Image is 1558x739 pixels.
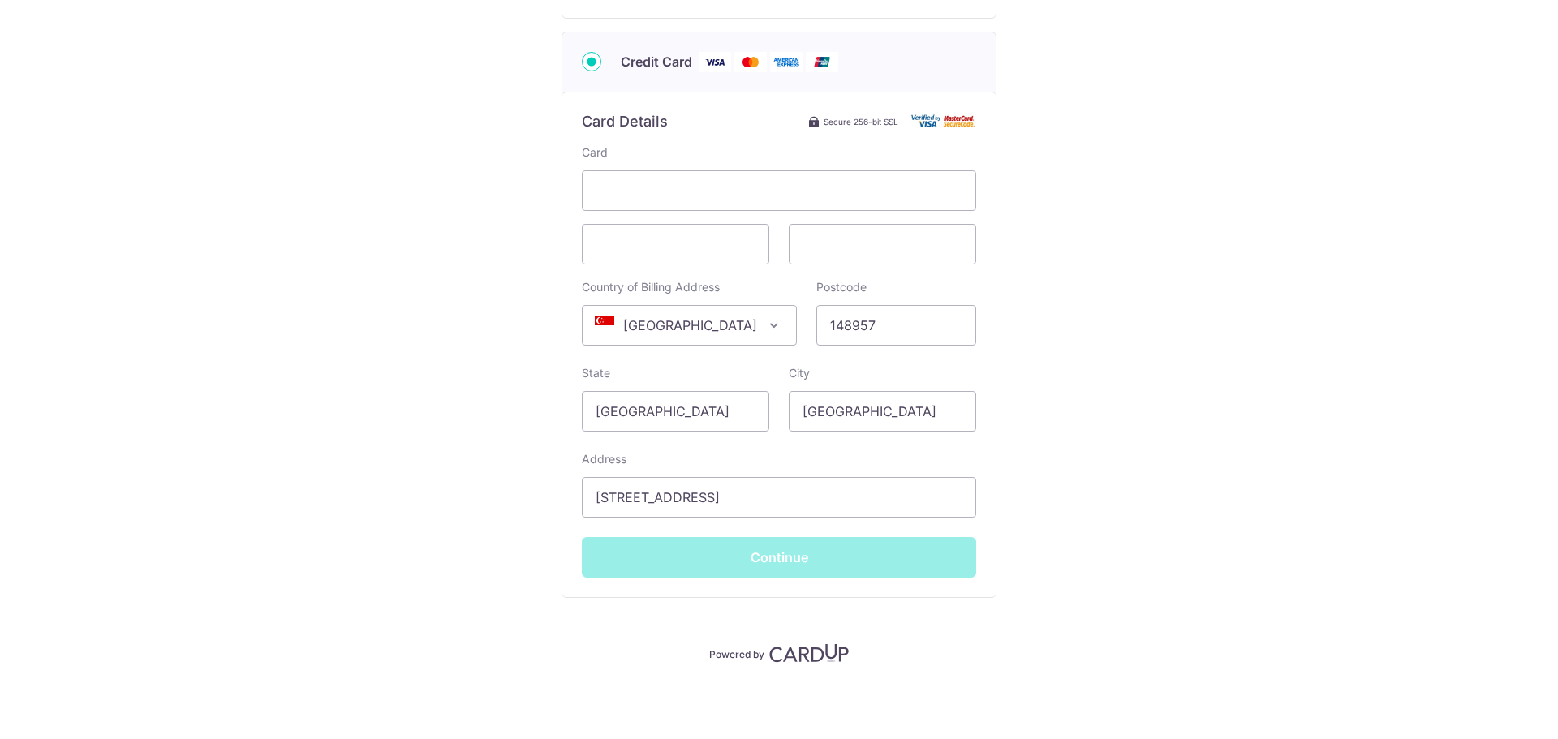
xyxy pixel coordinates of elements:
label: City [789,365,810,381]
label: Country of Billing Address [582,279,720,295]
h6: Card Details [582,112,668,131]
iframe: Secure card expiration date input frame [596,234,755,254]
iframe: Secure card security code input frame [803,234,962,254]
div: Credit Card Visa Mastercard American Express Union Pay [582,52,976,72]
label: Postcode [816,279,867,295]
span: Singapore [583,306,796,345]
img: Mastercard [734,52,767,72]
label: State [582,365,610,381]
img: Union Pay [806,52,838,72]
img: Card secure [911,114,976,128]
span: Secure 256-bit SSL [824,115,898,128]
span: Singapore [582,305,797,346]
label: Address [582,451,626,467]
span: Credit Card [621,52,692,71]
input: Example 123456 [816,305,976,346]
img: American Express [770,52,803,72]
img: Visa [699,52,731,72]
p: Powered by [709,645,764,661]
iframe: Secure card number input frame [596,181,962,200]
img: CardUp [769,643,849,663]
label: Card [582,144,608,161]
